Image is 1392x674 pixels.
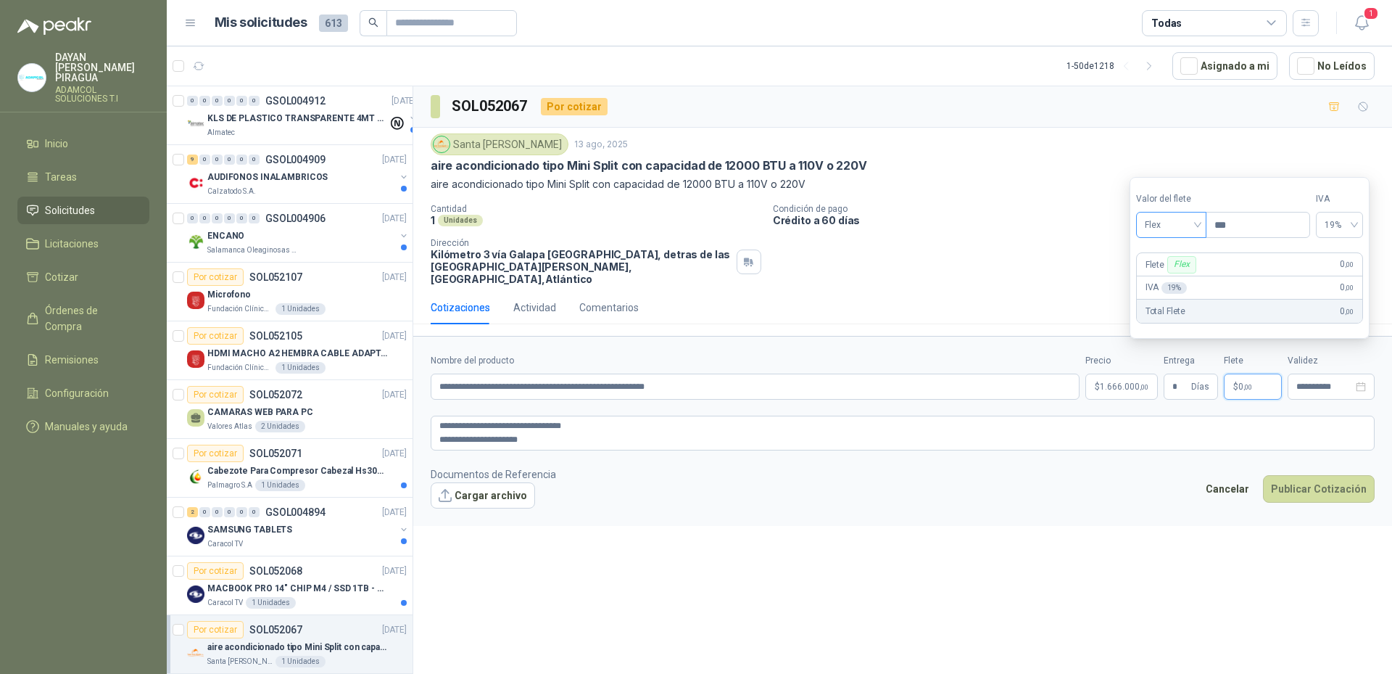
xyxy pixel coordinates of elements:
p: Valores Atlas [207,421,252,432]
img: Company Logo [18,64,46,91]
img: Company Logo [187,174,204,192]
div: 0 [224,507,235,517]
p: ADAMCOL SOLUCIONES T.I [55,86,149,103]
h3: SOL052067 [452,95,529,118]
div: 0 [249,507,260,517]
div: Por cotizar [187,268,244,286]
p: SOL052105 [249,331,302,341]
span: Cotizar [45,269,78,285]
img: Company Logo [187,233,204,250]
div: 0 [236,96,247,106]
p: SAMSUNG TABLETS [207,523,292,537]
span: ,00 [1243,383,1252,391]
p: Microfono [207,288,251,302]
p: AUDIFONOS INALAMBRICOS [207,170,328,184]
p: Calzatodo S.A. [207,186,256,197]
div: 0 [249,96,260,106]
p: Almatec [207,127,235,139]
p: Cantidad [431,204,761,214]
div: 2 [187,507,198,517]
p: Santa [PERSON_NAME] [207,656,273,667]
div: Flex [1167,256,1196,274]
div: 19 % [1161,282,1187,294]
p: aire acondicionado tipo Mini Split con capacidad de 12000 BTU a 110V o 220V [431,176,1375,192]
img: Company Logo [187,292,204,309]
img: Company Logo [187,115,204,133]
p: Palmagro S.A [207,480,252,491]
label: Flete [1224,354,1282,368]
button: Publicar Cotización [1263,475,1375,503]
div: Todas [1151,15,1182,31]
label: Nombre del producto [431,354,1080,368]
p: Kilómetro 3 vía Galapa [GEOGRAPHIC_DATA], detras de las [GEOGRAPHIC_DATA][PERSON_NAME], [GEOGRAPH... [431,248,731,285]
div: 0 [199,507,210,517]
a: Por cotizarSOL052072[DATE] CAMARAS WEB PARA PCValores Atlas2 Unidades [167,380,413,439]
span: 0 [1340,281,1353,295]
div: 9 [187,155,198,165]
p: Salamanca Oleaginosas SAS [207,244,299,256]
p: [DATE] [382,564,407,578]
span: 0 [1238,382,1252,391]
p: GSOL004906 [265,213,326,223]
p: SOL052107 [249,272,302,282]
div: 0 [249,155,260,165]
span: Inicio [45,136,68,152]
a: Por cotizarSOL052068[DATE] Company LogoMACBOOK PRO 14" CHIP M4 / SSD 1TB - 24 GB RAMCaracol TV1 U... [167,556,413,615]
p: [DATE] [382,329,407,343]
span: ,00 [1345,308,1354,316]
img: Company Logo [187,350,204,368]
a: 9 0 0 0 0 0 GSOL004909[DATE] Company LogoAUDIFONOS INALAMBRICOSCalzatodo S.A. [187,151,410,197]
a: Tareas [17,163,149,191]
button: No Leídos [1289,52,1375,80]
div: 0 [236,213,247,223]
p: [DATE] [382,388,407,402]
label: Entrega [1164,354,1218,368]
span: 0 [1340,258,1353,271]
a: Manuales y ayuda [17,413,149,440]
span: ,00 [1345,260,1354,268]
p: [DATE] [382,212,407,226]
p: GSOL004909 [265,155,326,165]
div: 0 [224,155,235,165]
p: GSOL004894 [265,507,326,517]
p: CAMARAS WEB PARA PC [207,406,313,419]
p: IVA [1145,281,1187,295]
span: Órdenes de Compra [45,303,136,334]
div: 0 [212,155,223,165]
div: Por cotizar [187,445,244,462]
a: Solicitudes [17,197,149,224]
img: Company Logo [434,136,449,152]
span: 1 [1363,7,1379,20]
img: Company Logo [187,468,204,485]
button: Cancelar [1198,475,1257,503]
a: Por cotizarSOL052107[DATE] Company LogoMicrofonoFundación Clínica Shaio1 Unidades [167,263,413,321]
div: 0 [212,96,223,106]
div: Comentarios [579,300,639,316]
div: 0 [187,213,198,223]
span: ,00 [1140,383,1148,391]
span: 19% [1325,214,1354,236]
div: 1 Unidades [275,362,326,374]
p: Total Flete [1145,305,1185,318]
div: 1 Unidades [246,597,296,609]
p: HDMI MACHO A2 HEMBRA CABLE ADAPTADOR CONVERTIDOR FOR MONIT [207,347,388,361]
div: Por cotizar [187,327,244,345]
a: Remisiones [17,346,149,374]
div: 0 [236,507,247,517]
span: Manuales y ayuda [45,419,128,435]
p: 13 ago, 2025 [574,138,628,152]
button: Asignado a mi [1172,52,1277,80]
span: 613 [319,15,348,32]
p: SOL052072 [249,390,302,400]
p: Flete [1145,256,1199,274]
span: Remisiones [45,352,99,368]
div: 2 Unidades [255,421,305,432]
div: 1 Unidades [255,480,305,491]
p: Documentos de Referencia [431,467,556,482]
p: SOL052071 [249,448,302,459]
p: [DATE] [382,447,407,461]
button: Cargar archivo [431,482,535,509]
p: Fundación Clínica Shaio [207,362,273,374]
span: 0 [1340,305,1353,318]
div: 0 [236,155,247,165]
